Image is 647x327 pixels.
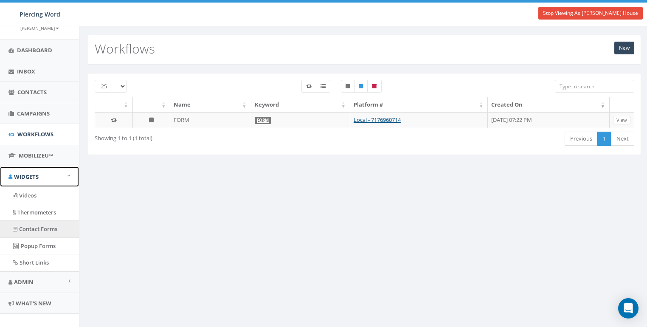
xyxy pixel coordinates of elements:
td: [DATE] 07:22 PM [488,112,610,128]
a: [PERSON_NAME] [20,24,59,31]
small: [PERSON_NAME] [20,25,59,31]
label: Menu [316,80,330,93]
a: Previous [565,132,598,146]
label: Published [354,80,368,93]
h2: Workflows [95,42,155,56]
a: Local - 7176960714 [354,116,401,124]
span: Workflows [17,130,53,138]
th: Created On: activate to sort column ascending [488,97,610,112]
input: Type to search [555,80,634,93]
a: View [613,116,630,125]
td: FORM [170,112,251,128]
span: What's New [16,299,51,307]
label: Unpublished [341,80,354,93]
th: : activate to sort column ascending [95,97,133,112]
i: Unpublished [149,117,154,123]
span: Contacts [17,88,47,96]
div: Showing 1 to 1 (1 total) [95,131,312,142]
a: Next [611,132,634,146]
a: New [614,42,634,54]
span: Dashboard [17,46,52,54]
label: Archived [367,80,382,93]
div: Open Intercom Messenger [618,298,639,319]
a: FORM [257,118,269,123]
label: Workflow [301,80,316,93]
a: 1 [597,132,611,146]
a: Stop Viewing As [PERSON_NAME] House [538,7,643,20]
span: Widgets [14,173,39,180]
span: Admin [14,278,34,286]
span: Piercing Word [20,10,60,18]
th: Platform #: activate to sort column ascending [350,97,488,112]
span: MobilizeU™ [19,152,53,159]
th: Keyword: activate to sort column ascending [251,97,350,112]
th: Name: activate to sort column ascending [170,97,251,112]
th: : activate to sort column ascending [133,97,171,112]
span: Campaigns [17,110,50,117]
span: Inbox [17,68,35,75]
